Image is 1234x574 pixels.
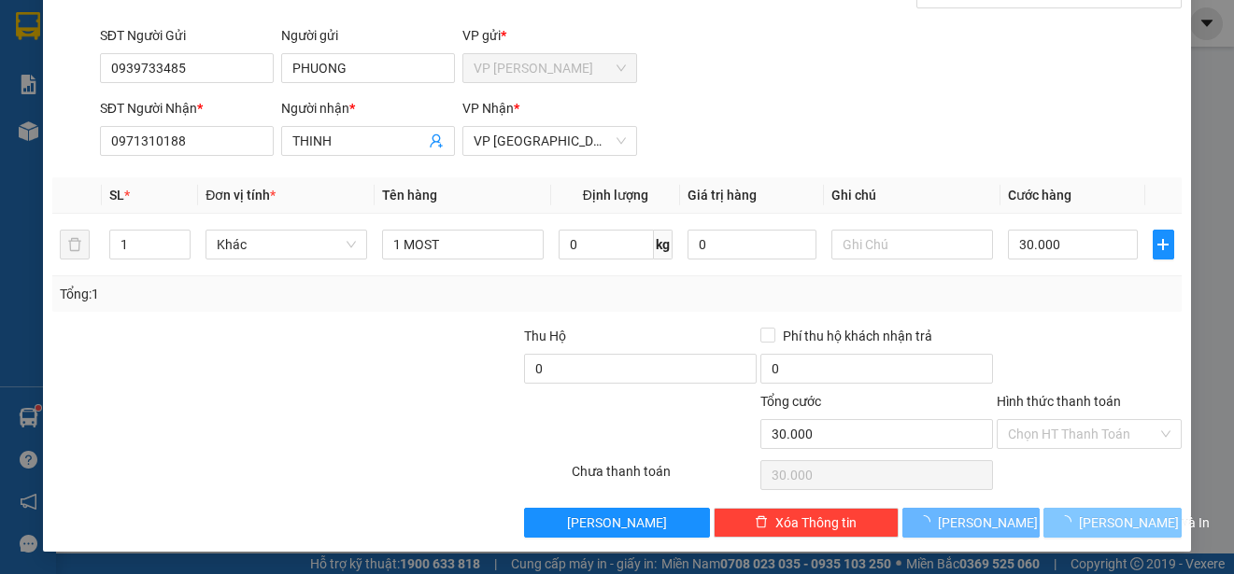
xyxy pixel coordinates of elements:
div: 0903935699 [180,83,372,109]
span: Nhận: [180,18,224,37]
span: VP Nhận [462,101,514,116]
span: Định lượng [583,188,648,203]
span: VP Cao Tốc [474,54,625,82]
span: Khác [217,231,356,259]
button: plus [1153,230,1174,259]
span: delete [755,515,768,530]
div: DŨNG [180,61,372,83]
div: NGHĨA [16,61,167,83]
span: plus [1154,237,1173,252]
input: Ghi Chú [831,230,993,259]
div: VP [GEOGRAPHIC_DATA] [180,16,372,61]
span: kg [654,230,673,259]
span: VP Sài Gòn [474,127,625,155]
div: Chưa thanh toán [570,461,759,494]
input: 0 [688,230,817,259]
div: 0971777877 [16,83,167,109]
span: [PERSON_NAME] [938,512,1038,533]
button: [PERSON_NAME] [524,508,709,538]
span: Xóa Thông tin [775,512,857,533]
span: [PERSON_NAME] [567,512,667,533]
span: Giá trị hàng [688,188,757,203]
div: SĐT Người Nhận [100,98,274,119]
span: Thu Hộ [524,329,566,343]
span: Cước rồi : [14,122,83,142]
div: VP gửi [462,25,636,46]
span: Cước hàng [1008,188,1071,203]
span: Tổng cước [760,394,821,409]
button: delete [60,230,90,259]
button: [PERSON_NAME] [902,508,1041,538]
span: Gửi: [16,18,45,37]
span: [PERSON_NAME] và In [1079,512,1210,533]
span: user-add [429,133,444,148]
span: Phí thu hộ khách nhận trả [775,326,940,346]
span: Tên hàng [382,188,437,203]
label: Hình thức thanh toán [997,394,1121,409]
button: [PERSON_NAME] và In [1043,508,1182,538]
span: loading [1058,515,1079,528]
div: Tổng: 1 [60,284,477,304]
span: Đơn vị tính [206,188,276,203]
div: Người gửi [281,25,455,46]
button: deleteXóa Thông tin [714,508,899,538]
input: VD: Bàn, Ghế [382,230,544,259]
div: Người nhận [281,98,455,119]
span: SL [109,188,124,203]
div: VP [PERSON_NAME] [16,16,167,61]
div: 15.000 [14,120,170,143]
div: SĐT Người Gửi [100,25,274,46]
span: loading [917,515,938,528]
th: Ghi chú [824,177,1000,214]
